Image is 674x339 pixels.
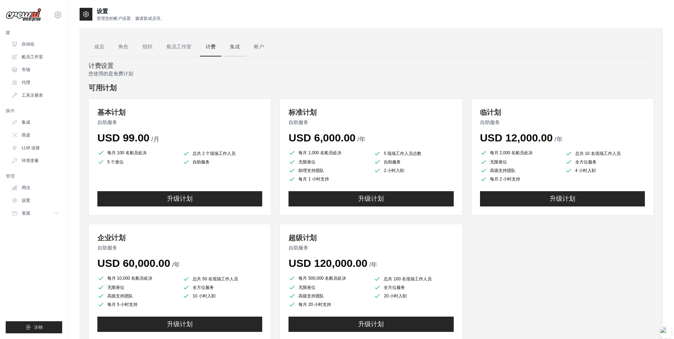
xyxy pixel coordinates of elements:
span: USD 60,000.00 [97,257,170,269]
font: 总共 2 个现场工作人员 [193,151,236,156]
a: 设置 [9,195,62,206]
a: 成员 [88,37,110,56]
font: 总共 50 名现场工作人员 [193,276,238,282]
font: 2 小时入职 [384,168,404,173]
font: 工具注册表 [22,92,43,98]
font: 助理支持团队 [298,168,324,173]
font: 集成 [22,119,30,125]
font: 每月 100 名船员处决 [107,150,147,156]
span: USD 99.00 [97,132,150,144]
p: 您使用的是免费计划 [88,70,654,77]
button: 升级计划 [289,191,453,206]
div: 管理 [6,173,62,179]
a: 代理 [9,77,62,88]
font: 自助服务 [193,159,210,165]
div: 建 [6,30,62,36]
span: 注销 [34,324,43,330]
font: 每月 2,000 名船员处决 [490,150,533,156]
button: 升级计划 [97,317,262,332]
font: 总共 100 名现场工作人员 [384,276,432,282]
iframe: Chat Widget [638,305,674,339]
div: 聊天小组件 [638,305,674,339]
font: 无限座位 [298,285,316,290]
font: 无限座位 [107,285,124,290]
font: 船员工作室 [22,54,43,60]
span: /月 [151,136,160,143]
font: 用法 [22,185,30,190]
img: 商标 [6,8,41,22]
h3: 标准计划 [289,107,453,117]
font: 高级支持团队 [107,293,133,299]
font: 高级支持团队 [490,168,516,173]
font: 无限座位 [298,159,316,165]
h3: 临计划 [480,107,645,117]
span: /年 [357,136,366,143]
a: 市场 [9,64,62,75]
font: 设置 [22,198,30,203]
font: 10 小时入职 [193,293,216,299]
button: 升级计划 [289,317,453,332]
font: 每月 5 小时支持 [107,302,138,307]
font: 高级支持团队 [298,293,324,299]
button: 升级计划 [480,191,645,206]
a: 自动化 [9,38,62,50]
font: 4 小时入职 [575,168,596,173]
a: 帐户 [248,37,270,56]
div: 操作 [6,108,62,114]
font: 每月 1,000 名船员处决 [298,150,341,156]
font: 每月 20 小时支持 [298,302,331,307]
p: 自助服务 [289,119,453,126]
font: 自动化 [22,41,34,47]
font: 自助服务 [384,159,401,165]
a: 集成 [224,37,246,56]
h4: 计费设置 [88,62,654,70]
button: 升级计划 [97,191,262,206]
font: 每月 10,000 名船员处决 [107,275,152,281]
a: 痕迹 [9,129,62,141]
font: 全方位服务 [193,285,214,290]
h3: 基本计划 [97,107,262,117]
a: 工具注册表 [9,90,62,101]
p: 自助服务 [480,119,645,126]
span: 资源 [22,210,30,216]
a: 组织 [137,37,158,56]
p: 管理您的帐户设置、邀请新成员等。 [97,16,165,21]
button: 注销 [6,321,62,333]
font: 20 小时入职 [384,293,407,299]
h3: 企业计划 [97,233,262,243]
span: /年 [369,261,377,268]
p: 自助服务 [97,119,262,126]
p: 自助服务 [289,244,453,251]
span: /年 [555,136,563,143]
font: 市场 [22,67,30,72]
a: LLM 连接 [9,142,62,154]
font: LLM 连接 [22,145,40,151]
span: USD 12,000.00 [480,132,553,144]
font: 总共 10 名现场工作人员 [575,151,621,156]
a: 集成 [9,117,62,128]
button: 资源 [9,208,62,219]
font: 每月 2 小时支持 [490,176,520,182]
font: 痕迹 [22,132,30,138]
span: USD 6,000.00 [289,132,355,144]
h4: 可用计划 [88,83,654,93]
a: 角色 [113,37,134,56]
font: 全方位服务 [575,159,597,165]
span: USD 120,000.00 [289,257,367,269]
a: 计费 [200,37,221,56]
font: 环境变量 [22,158,39,163]
font: 5 个座位 [107,159,124,165]
a: 船员工作室 [161,37,197,56]
a: 环境变量 [9,155,62,166]
a: 用法 [9,182,62,193]
font: 代理 [22,80,30,85]
span: /年 [172,261,180,268]
p: 自助服务 [97,244,262,251]
font: 每月 1 小时支持 [298,176,329,182]
a: 船员工作室 [9,51,62,63]
font: 5 现场工作人员总数 [384,151,421,156]
font: 无限座位 [490,159,507,165]
h2: 设置 [97,7,165,16]
font: 全方位服务 [384,285,405,290]
h3: 超级计划 [289,233,453,243]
